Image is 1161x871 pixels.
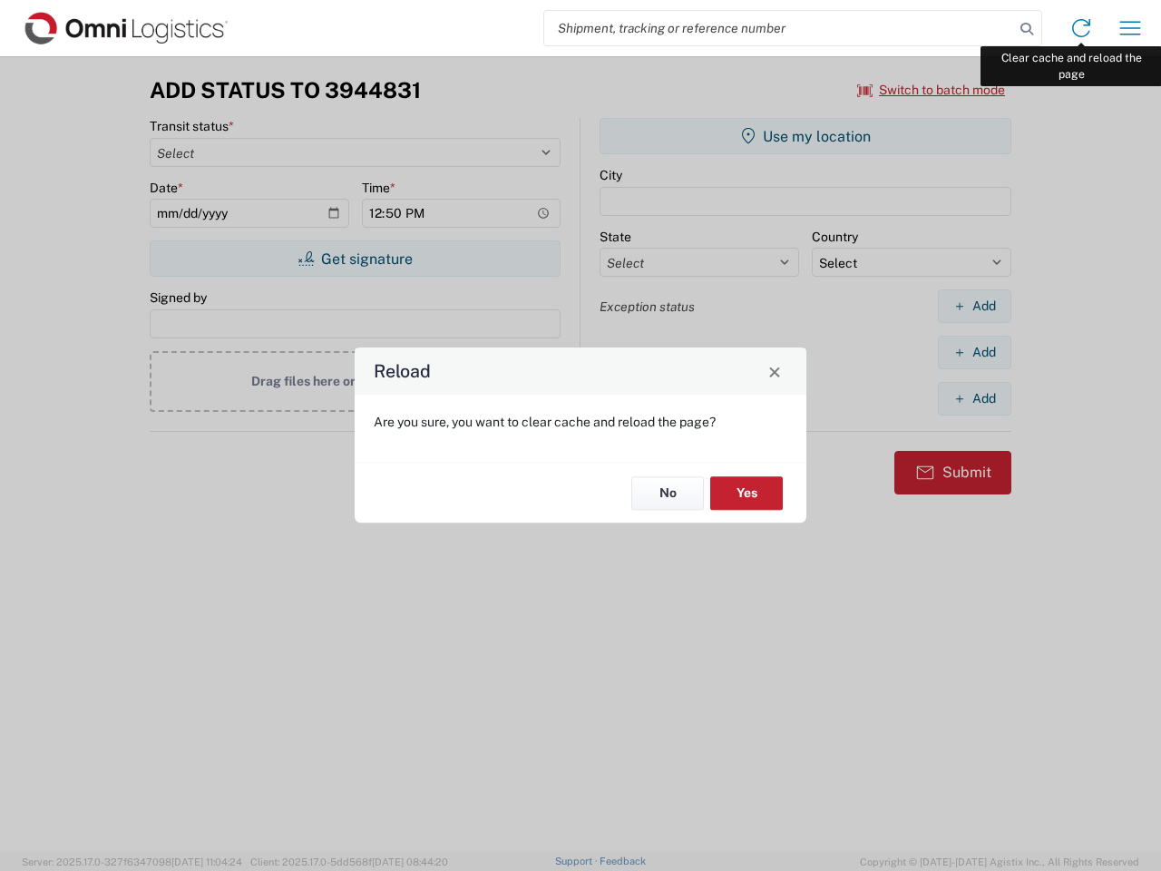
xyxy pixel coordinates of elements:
p: Are you sure, you want to clear cache and reload the page? [374,414,787,430]
h4: Reload [374,358,431,385]
button: Yes [710,476,783,510]
input: Shipment, tracking or reference number [544,11,1014,45]
button: No [631,476,704,510]
button: Close [762,358,787,384]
